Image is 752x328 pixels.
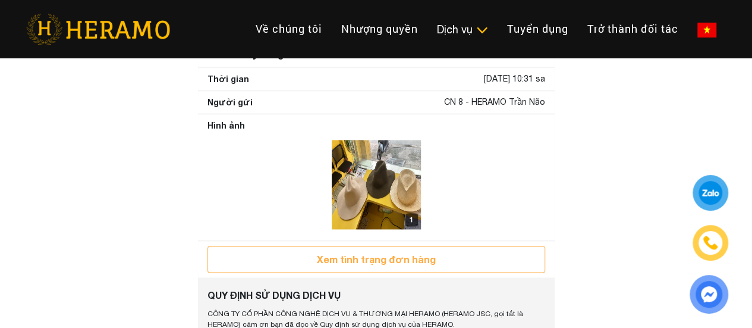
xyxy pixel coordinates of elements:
[207,288,545,302] div: QUY ĐỊNH SỬ DỤNG DỊCH VỤ
[498,16,578,42] a: Tuyển dụng
[697,23,716,38] img: vn-flag.png
[694,227,726,259] a: phone-icon
[26,14,170,45] img: heramo-logo.png
[444,96,545,108] div: CN 8 - HERAMO Trần Não
[332,16,427,42] a: Nhượng quyền
[703,236,718,250] img: phone-icon
[405,213,418,226] div: 1
[207,246,545,273] button: Xem tình trạng đơn hàng
[207,73,249,85] div: Thời gian
[476,24,488,36] img: subToggleIcon
[207,119,545,132] div: Hình ảnh
[246,16,332,42] a: Về chúng tôi
[578,16,688,42] a: Trở thành đối tác
[437,21,488,38] div: Dịch vụ
[207,96,253,108] div: Người gửi
[332,140,421,229] img: logo
[484,73,545,85] div: [DATE] 10:31 sa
